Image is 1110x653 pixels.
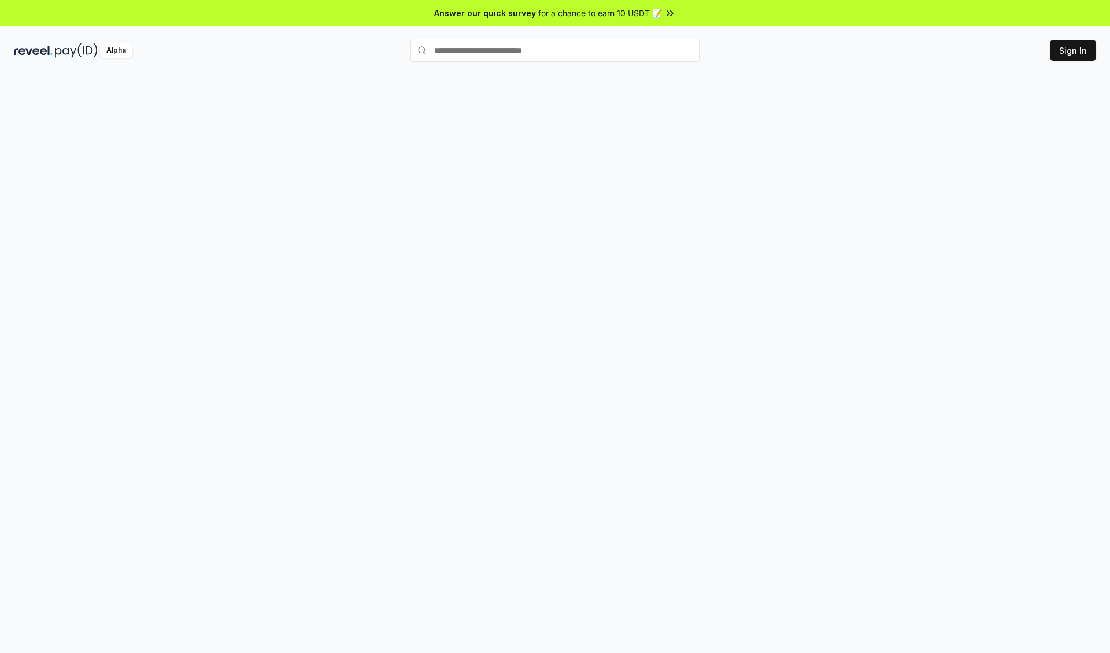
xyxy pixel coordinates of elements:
span: Answer our quick survey [434,7,536,19]
img: reveel_dark [14,43,53,58]
div: Alpha [100,43,132,58]
img: pay_id [55,43,98,58]
span: for a chance to earn 10 USDT 📝 [538,7,662,19]
button: Sign In [1050,40,1096,61]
